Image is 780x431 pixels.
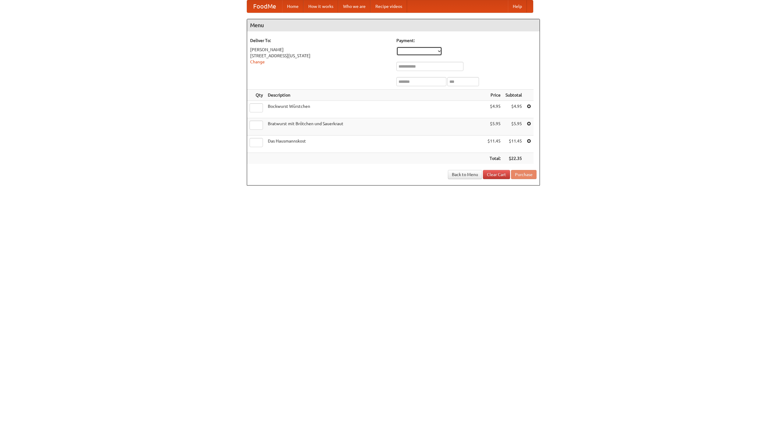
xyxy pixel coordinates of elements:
[250,59,265,64] a: Change
[265,90,485,101] th: Description
[503,153,524,164] th: $22.35
[485,136,503,153] td: $11.45
[247,19,540,31] h4: Menu
[247,0,282,12] a: FoodMe
[282,0,303,12] a: Home
[250,47,390,53] div: [PERSON_NAME]
[503,136,524,153] td: $11.45
[503,90,524,101] th: Subtotal
[396,37,537,44] h5: Payment:
[485,101,503,118] td: $4.95
[303,0,338,12] a: How it works
[511,170,537,179] button: Purchase
[370,0,407,12] a: Recipe videos
[485,153,503,164] th: Total:
[503,101,524,118] td: $4.95
[265,118,485,136] td: Bratwurst mit Brötchen und Sauerkraut
[503,118,524,136] td: $5.95
[483,170,510,179] a: Clear Cart
[508,0,527,12] a: Help
[247,90,265,101] th: Qty
[250,53,390,59] div: [STREET_ADDRESS][US_STATE]
[250,37,390,44] h5: Deliver To:
[338,0,370,12] a: Who we are
[448,170,482,179] a: Back to Menu
[265,136,485,153] td: Das Hausmannskost
[485,118,503,136] td: $5.95
[485,90,503,101] th: Price
[265,101,485,118] td: Bockwurst Würstchen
